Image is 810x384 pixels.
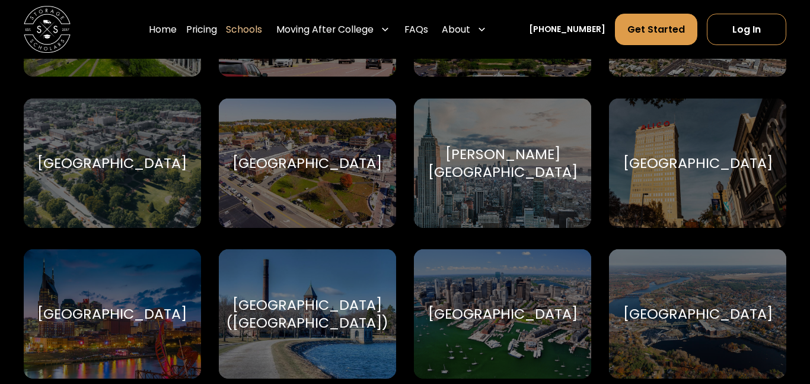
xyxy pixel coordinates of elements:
[226,296,388,331] div: [GEOGRAPHIC_DATA] ([GEOGRAPHIC_DATA])
[24,249,201,379] a: Go to selected school
[219,249,396,379] a: Go to selected school
[414,99,591,228] a: Go to selected school
[428,305,578,323] div: [GEOGRAPHIC_DATA]
[186,13,217,46] a: Pricing
[414,249,591,379] a: Go to selected school
[276,23,374,37] div: Moving After College
[529,23,605,36] a: [PHONE_NUMBER]
[623,154,773,172] div: [GEOGRAPHIC_DATA]
[442,23,470,37] div: About
[428,145,578,180] div: [PERSON_NAME][GEOGRAPHIC_DATA]
[149,13,177,46] a: Home
[272,13,395,46] div: Moving After College
[37,305,187,323] div: [GEOGRAPHIC_DATA]
[437,13,492,46] div: About
[37,154,187,172] div: [GEOGRAPHIC_DATA]
[623,305,773,323] div: [GEOGRAPHIC_DATA]
[707,14,787,45] a: Log In
[24,6,71,53] a: home
[404,13,428,46] a: FAQs
[232,154,382,172] div: [GEOGRAPHIC_DATA]
[226,13,262,46] a: Schools
[615,14,697,45] a: Get Started
[24,99,201,228] a: Go to selected school
[609,99,786,228] a: Go to selected school
[24,6,71,53] img: Storage Scholars main logo
[219,99,396,228] a: Go to selected school
[609,249,786,379] a: Go to selected school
